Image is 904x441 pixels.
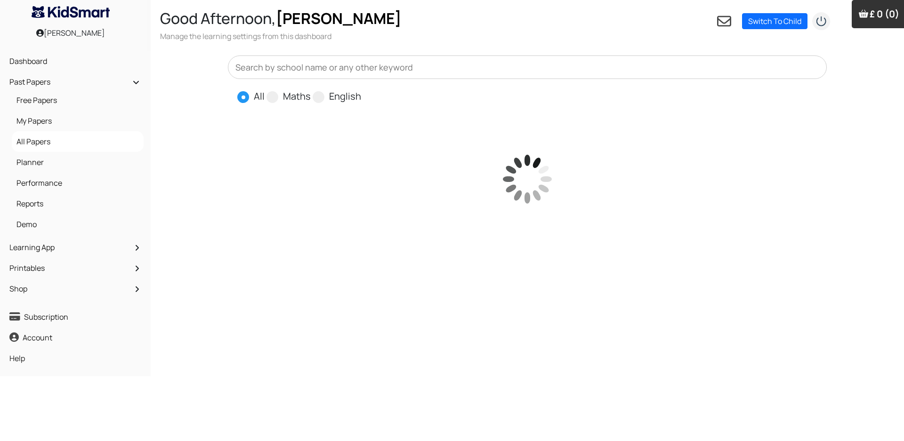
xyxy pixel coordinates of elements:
[14,196,141,212] a: Reports
[228,55,827,79] input: Search by school name or any other keyword
[329,89,361,103] label: English
[254,89,265,103] label: All
[14,175,141,191] a: Performance
[7,330,144,346] a: Account
[7,239,144,255] a: Learning App
[7,350,144,366] a: Help
[480,132,574,226] img: paper is loading...
[14,154,141,170] a: Planner
[14,134,141,150] a: All Papers
[742,13,807,29] a: Switch To Child
[32,6,110,18] img: KidSmart logo
[283,89,311,103] label: Maths
[870,8,899,20] span: £ 0 (0)
[276,8,402,29] span: [PERSON_NAME]
[14,92,141,108] a: Free Papers
[160,31,402,41] h3: Manage the learning settings from this dashboard
[7,260,144,276] a: Printables
[7,74,144,90] a: Past Papers
[7,309,144,325] a: Subscription
[7,53,144,69] a: Dashboard
[14,216,141,232] a: Demo
[160,9,402,27] h2: Good Afternoon,
[7,281,144,297] a: Shop
[859,9,868,18] img: Your items in the shopping basket
[812,12,831,31] img: logout2.png
[14,113,141,129] a: My Papers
